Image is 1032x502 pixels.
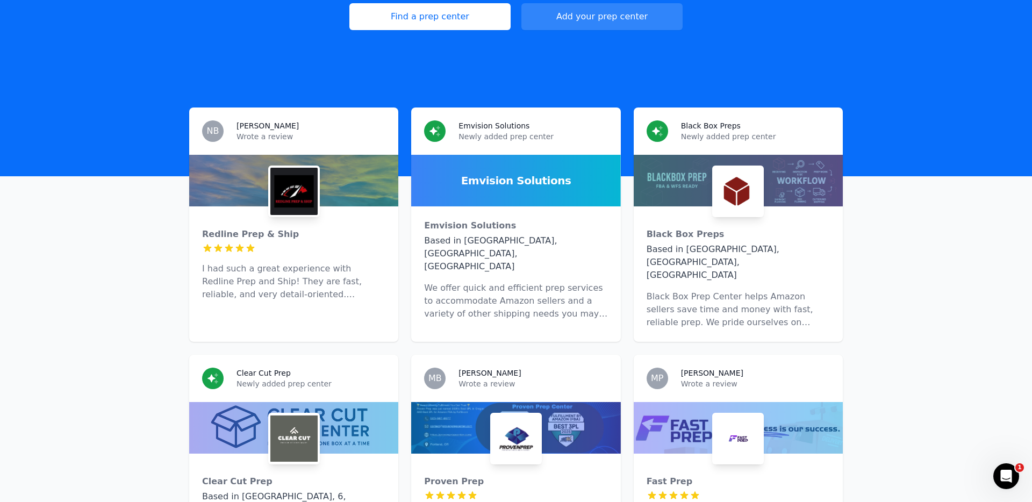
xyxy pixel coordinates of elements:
[236,378,385,389] p: Newly added prep center
[461,173,571,188] span: Emvision Solutions
[202,475,385,488] div: Clear Cut Prep
[714,168,762,215] img: Black Box Preps
[458,378,607,389] p: Wrote a review
[458,368,521,378] h3: [PERSON_NAME]
[202,262,385,301] p: I had such a great experience with Redline Prep and Ship! They are fast, reliable, and very detai...
[270,415,318,462] img: Clear Cut Prep
[458,120,529,131] h3: Emvision Solutions
[647,243,830,282] div: Based in [GEOGRAPHIC_DATA], [GEOGRAPHIC_DATA], [GEOGRAPHIC_DATA]
[651,374,663,383] span: MP
[424,219,607,232] div: Emvision Solutions
[424,475,607,488] div: Proven Prep
[189,107,398,342] a: NB[PERSON_NAME]Wrote a reviewRedline Prep & Ship Redline Prep & ShipI had such a great experience...
[349,3,511,30] a: Find a prep center
[424,234,607,273] div: Based in [GEOGRAPHIC_DATA], [GEOGRAPHIC_DATA], [GEOGRAPHIC_DATA]
[492,415,540,462] img: Proven Prep
[681,378,830,389] p: Wrote a review
[681,368,743,378] h3: [PERSON_NAME]
[714,415,762,462] img: Fast Prep
[993,463,1019,489] iframe: Intercom live chat
[270,168,318,215] img: Redline Prep & Ship
[647,475,830,488] div: Fast Prep
[647,290,830,329] p: Black Box Prep Center helps Amazon sellers save time and money with fast, reliable prep. We pride...
[1015,463,1024,472] span: 1
[634,107,843,342] a: Black Box PrepsNewly added prep centerBlack Box PrepsBlack Box PrepsBased in [GEOGRAPHIC_DATA], [...
[521,3,683,30] a: Add your prep center
[236,368,291,378] h3: Clear Cut Prep
[647,228,830,241] div: Black Box Preps
[428,374,442,383] span: MB
[411,107,620,342] a: Emvision SolutionsNewly added prep centerEmvision SolutionsEmvision SolutionsBased in [GEOGRAPHIC...
[236,120,299,131] h3: [PERSON_NAME]
[681,131,830,142] p: Newly added prep center
[424,282,607,320] p: We offer quick and efficient prep services to accommodate Amazon sellers and a variety of other s...
[681,120,741,131] h3: Black Box Preps
[236,131,385,142] p: Wrote a review
[207,127,219,135] span: NB
[458,131,607,142] p: Newly added prep center
[202,228,385,241] div: Redline Prep & Ship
